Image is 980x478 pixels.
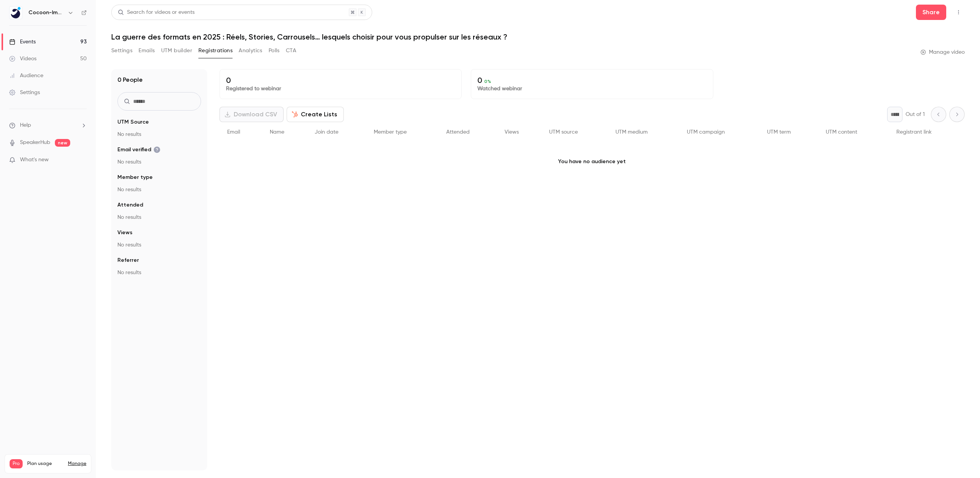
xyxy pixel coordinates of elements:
p: No results [117,158,201,166]
span: Registrant link [896,129,932,135]
span: Name [270,129,284,135]
span: Plan usage [27,461,63,467]
span: UTM content [826,129,857,135]
span: new [55,139,70,147]
span: 0 % [484,79,491,84]
button: Polls [269,45,280,57]
span: UTM Source [117,118,149,126]
p: 0 [226,76,455,85]
button: Create Lists [287,107,344,122]
button: Share [916,5,946,20]
span: Email verified [117,146,160,154]
span: UTM campaign [687,129,725,135]
p: Registered to webinar [226,85,455,93]
p: You have no audience yet [219,142,965,181]
span: Views [117,229,132,237]
span: Email [227,129,240,135]
button: Analytics [239,45,262,57]
span: UTM medium [615,129,648,135]
img: Cocoon-Immo [10,7,22,19]
span: What's new [20,156,49,164]
div: Audience [9,72,43,79]
button: CTA [286,45,296,57]
span: UTM term [767,129,791,135]
span: Attended [446,129,470,135]
p: No results [117,213,201,221]
p: Out of 1 [906,111,925,118]
h6: Cocoon-Immo [28,9,64,17]
p: No results [117,186,201,194]
a: SpeakerHub [20,139,50,147]
p: 0 [477,76,706,85]
div: People list [219,122,965,142]
a: Manage [68,461,86,467]
span: UTM source [549,129,578,135]
span: Pro [10,459,23,468]
span: Attended [117,201,143,209]
span: Referrer [117,256,139,264]
a: Manage video [921,48,965,56]
div: Settings [9,89,40,96]
p: No results [117,269,201,276]
span: Member type [374,129,407,135]
span: Views [505,129,519,135]
p: Watched webinar [477,85,706,93]
h1: La guerre des formats en 2025 : Réels, Stories, Carrousels… lesquels choisir pour vous propulser ... [111,32,965,41]
button: UTM builder [161,45,192,57]
h1: 0 People [117,75,143,84]
button: Settings [111,45,132,57]
div: Events [9,38,36,46]
button: Registrations [198,45,233,57]
div: Search for videos or events [118,8,195,17]
span: Join date [315,129,338,135]
p: No results [117,241,201,249]
section: facet-groups [117,118,201,276]
div: Videos [9,55,36,63]
span: Help [20,121,31,129]
li: help-dropdown-opener [9,121,87,129]
p: No results [117,131,201,138]
button: Emails [139,45,155,57]
span: Member type [117,174,153,181]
